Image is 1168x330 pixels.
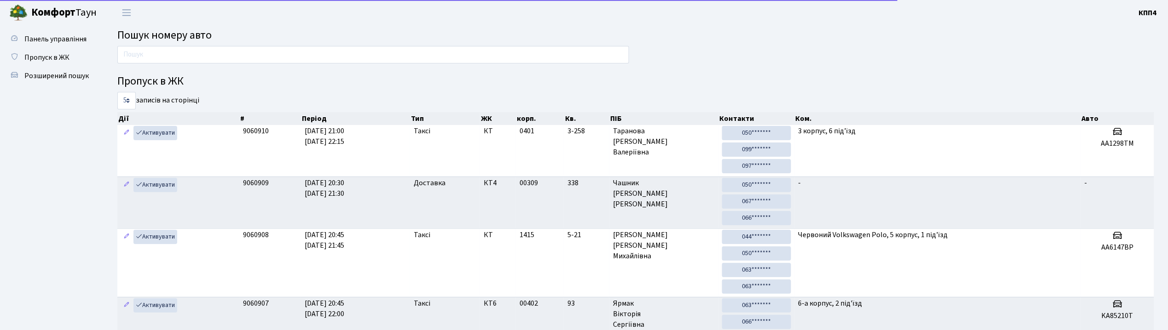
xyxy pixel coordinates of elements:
span: КТ6 [484,298,512,309]
span: Пошук номеру авто [117,27,212,43]
span: Ярмак Вікторія Сергіївна [613,298,714,330]
a: Розширений пошук [5,67,97,85]
span: 9060909 [243,178,269,188]
span: Таранова [PERSON_NAME] Валеріївна [613,126,714,158]
button: Переключити навігацію [115,5,138,20]
h4: Пропуск в ЖК [117,75,1154,88]
span: 93 [568,298,606,309]
span: 9060910 [243,126,269,136]
h5: KA85210T [1084,312,1151,320]
span: [DATE] 20:45 [DATE] 22:00 [305,298,344,319]
th: # [240,112,301,125]
h5: AA6147BP [1084,243,1151,252]
a: Редагувати [121,230,132,244]
span: [DATE] 21:00 [DATE] 22:15 [305,126,344,147]
span: - [1084,178,1087,188]
span: 9060908 [243,230,269,240]
b: Комфорт [31,5,75,20]
span: 00402 [520,298,538,308]
span: [DATE] 20:30 [DATE] 21:30 [305,178,344,199]
span: 6-а корпус, 2 під'їзд [798,298,862,308]
th: Ком. [795,112,1081,125]
span: Таун [31,5,97,21]
label: записів на сторінці [117,92,199,109]
th: Авто [1081,112,1155,125]
h5: AA1298TM [1084,139,1151,148]
span: Чашник [PERSON_NAME] [PERSON_NAME] [613,178,714,210]
a: КПП4 [1139,7,1157,18]
span: 3-258 [568,126,606,137]
span: - [798,178,801,188]
th: Тип [411,112,480,125]
span: Червоний Volkswagen Polo, 5 корпус, 1 під'їзд [798,230,948,240]
a: Активувати [133,126,177,140]
span: КТ [484,126,512,137]
a: Редагувати [121,178,132,192]
span: Панель управління [24,34,87,44]
span: 5-21 [568,230,606,240]
span: 0401 [520,126,534,136]
th: ПІБ [610,112,719,125]
img: logo.png [9,4,28,22]
th: Період [301,112,411,125]
span: Пропуск в ЖК [24,52,69,63]
span: Розширений пошук [24,71,89,81]
th: Дії [117,112,240,125]
a: Панель управління [5,30,97,48]
a: Пропуск в ЖК [5,48,97,67]
span: Таксі [414,230,430,240]
th: Контакти [718,112,795,125]
th: корп. [516,112,564,125]
a: Редагувати [121,126,132,140]
span: 1415 [520,230,534,240]
span: 338 [568,178,606,188]
span: КТ4 [484,178,512,188]
span: [DATE] 20:45 [DATE] 21:45 [305,230,344,250]
span: [PERSON_NAME] [PERSON_NAME] Михайлівна [613,230,714,262]
select: записів на сторінці [117,92,136,109]
th: Кв. [564,112,610,125]
a: Активувати [133,298,177,313]
input: Пошук [117,46,629,63]
span: 9060907 [243,298,269,308]
span: Доставка [414,178,445,188]
span: Таксі [414,298,430,309]
span: 00309 [520,178,538,188]
a: Активувати [133,178,177,192]
b: КПП4 [1139,8,1157,18]
span: Таксі [414,126,430,137]
a: Редагувати [121,298,132,313]
th: ЖК [480,112,516,125]
span: 3 корпус, 6 під'їзд [798,126,856,136]
a: Активувати [133,230,177,244]
span: КТ [484,230,512,240]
